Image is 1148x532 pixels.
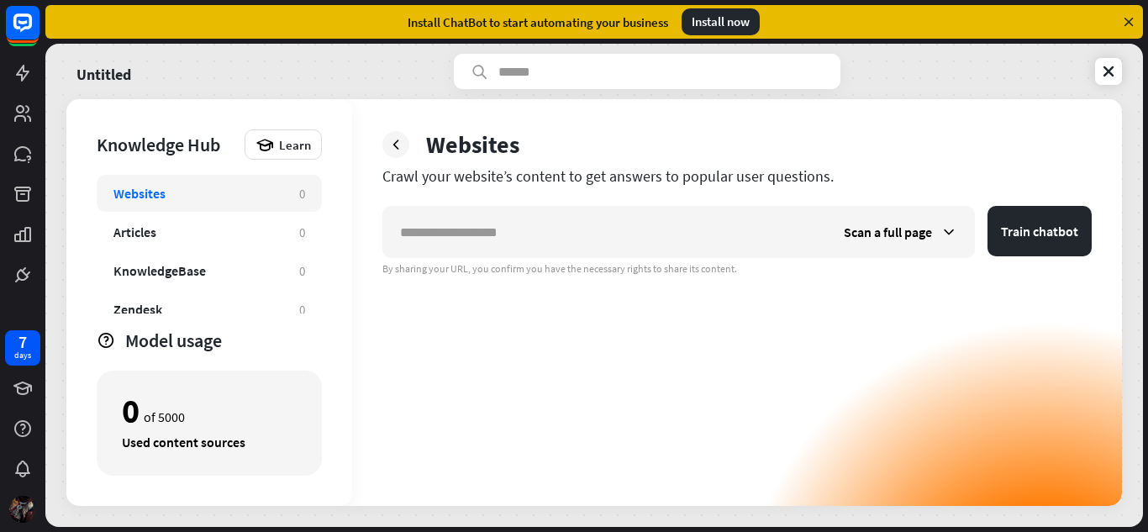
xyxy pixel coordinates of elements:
[5,330,40,366] a: 7 days
[122,434,297,450] div: Used content sources
[76,54,131,89] a: Untitled
[13,7,64,57] button: Open LiveChat chat widget
[113,224,156,240] div: Articles
[125,329,322,352] div: Model usage
[113,185,166,202] div: Websites
[299,263,305,279] div: 0
[682,8,760,35] div: Install now
[299,302,305,318] div: 0
[113,262,206,279] div: KnowledgeBase
[299,224,305,240] div: 0
[122,397,297,425] div: of 5000
[97,133,236,156] div: Knowledge Hub
[113,301,162,318] div: Zendesk
[426,129,519,160] div: Websites
[299,186,305,202] div: 0
[18,334,27,350] div: 7
[844,224,932,240] span: Scan a full page
[987,206,1092,256] button: Train chatbot
[408,14,668,30] div: Install ChatBot to start automating your business
[382,166,1092,186] div: Crawl your website’s content to get answers to popular user questions.
[279,137,311,153] span: Learn
[122,397,140,425] div: 0
[14,350,31,361] div: days
[382,262,1092,276] div: By sharing your URL, you confirm you have the necessary rights to share its content.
